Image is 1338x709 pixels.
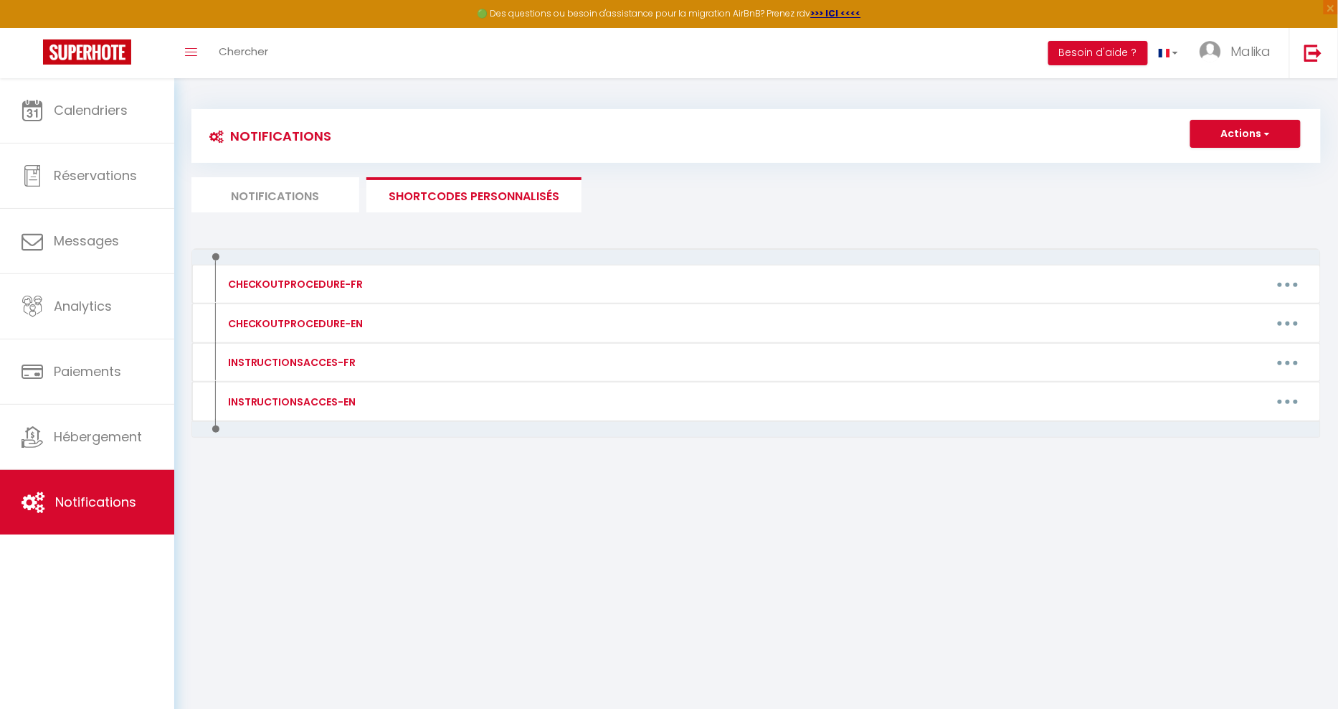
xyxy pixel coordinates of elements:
[191,177,359,212] li: Notifications
[55,493,136,511] span: Notifications
[1189,28,1289,78] a: ... Malika
[1304,44,1322,62] img: logout
[224,394,356,410] div: INSTRUCTIONSACCES-EN
[54,428,142,446] span: Hébergement
[224,276,364,292] div: CHECKOUTPROCEDURE-FR
[224,354,356,370] div: INSTRUCTIONSACCES-FR
[219,44,268,59] span: Chercher
[1200,41,1221,62] img: ...
[1190,120,1301,149] button: Actions
[366,177,582,212] li: SHORTCODES PERSONNALISÉS
[811,7,861,19] a: >>> ICI <<<<
[224,316,364,332] div: CHECKOUTPROCEDURE-EN
[54,297,112,315] span: Analytics
[208,28,279,78] a: Chercher
[1048,41,1148,65] button: Besoin d'aide ?
[54,362,121,380] span: Paiements
[1230,42,1271,60] span: Malika
[43,39,131,65] img: Super Booking
[54,232,119,250] span: Messages
[54,101,128,119] span: Calendriers
[54,166,137,184] span: Réservations
[202,120,331,152] h3: Notifications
